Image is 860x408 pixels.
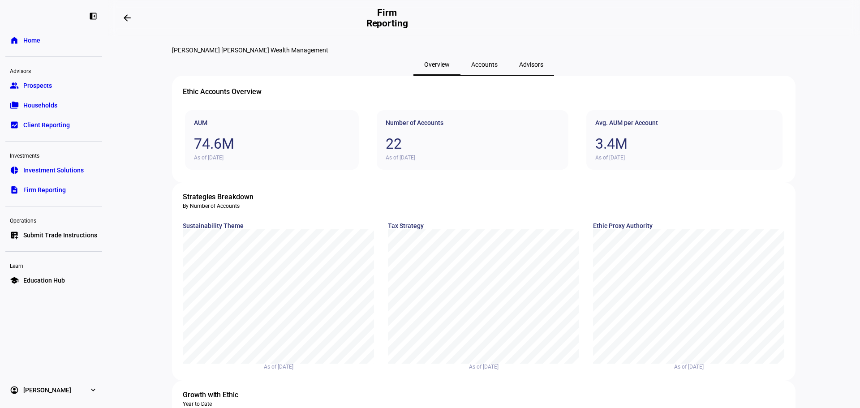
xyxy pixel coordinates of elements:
[23,36,40,45] span: Home
[183,192,785,202] div: Strategies Breakdown
[5,116,102,134] a: bid_landscapeClient Reporting
[89,12,98,21] eth-mat-symbol: left_panel_close
[388,222,580,229] ethic-insight-title: Tax Strategy
[386,119,559,126] ethic-insight-title: Number of Accounts
[194,135,350,152] div: 74.6M
[10,386,19,395] eth-mat-symbol: account_circle
[10,101,19,110] eth-mat-symbol: folder_copy
[23,120,70,129] span: Client Reporting
[10,120,19,129] eth-mat-symbol: bid_landscape
[23,185,66,194] span: Firm Reporting
[183,364,374,370] ethic-insight-as-of-date: As of [DATE]
[183,222,374,229] ethic-insight-title: Sustainability Theme
[595,119,774,126] ethic-insight-title: Avg. AUM per Account
[388,229,579,364] div: chart, 1 series
[682,349,718,355] button: Unassigned, Legend item 2 of 2
[183,400,785,408] div: Year to Date
[659,349,718,355] div: Legend
[23,231,97,240] span: Submit Trade Instructions
[5,64,102,77] div: Advisors
[5,161,102,179] a: pie_chartInvestment Solutions
[183,86,785,97] div: Ethic Accounts Overview
[501,349,536,355] button: Unassigned, Legend item 3 of 3
[519,61,543,68] span: Advisors
[235,349,322,355] div: Legend
[23,81,52,90] span: Prospects
[430,349,462,354] button: Active Tax, Legend item 1 of 3
[23,276,65,285] span: Education Hub
[5,96,102,114] a: folder_copyHouseholds
[183,390,785,400] div: Growth with Ethic
[593,222,785,229] ethic-insight-title: Ethic Proxy Authority
[659,349,675,355] button: Yes, Legend item 1 of 2
[595,155,774,161] ethic-insight-as-of-date: As of [DATE]
[595,135,774,152] div: 3.4M
[172,47,795,54] div: [PERSON_NAME] [PERSON_NAME] Wealth Management
[10,185,19,194] eth-mat-symbol: description
[183,229,374,364] div: chart, 1 series
[5,259,102,271] div: Learn
[5,214,102,226] div: Operations
[194,119,350,126] ethic-insight-title: AUM
[10,166,19,175] eth-mat-symbol: pie_chart
[23,166,84,175] span: Investment Solutions
[593,364,785,370] ethic-insight-as-of-date: As of [DATE]
[5,31,102,49] a: homeHome
[286,349,322,355] button: Unassigned, Legend item 2 of 2
[5,181,102,199] a: descriptionFirm Reporting
[10,36,19,45] eth-mat-symbol: home
[424,61,450,68] span: Overview
[235,349,279,355] button: Custom Theme, Legend item 1 of 2
[593,229,784,364] div: chart, 1 series
[194,155,350,161] ethic-insight-as-of-date: As of [DATE]
[10,231,19,240] eth-mat-symbol: list_alt_add
[10,276,19,285] eth-mat-symbol: school
[10,81,19,90] eth-mat-symbol: group
[23,386,71,395] span: [PERSON_NAME]
[5,149,102,161] div: Investments
[386,155,559,161] ethic-insight-as-of-date: As of [DATE]
[386,135,559,152] div: 22
[362,7,412,29] h2: Firm Reporting
[430,349,536,355] div: Legend
[469,349,493,355] button: No Tax, Legend item 2 of 3
[23,101,57,110] span: Households
[122,13,133,23] mat-icon: arrow_backwards
[471,61,498,68] span: Accounts
[183,202,785,210] div: By Number of Accounts
[5,77,102,94] a: groupProspects
[388,364,580,370] ethic-insight-as-of-date: As of [DATE]
[89,386,98,395] eth-mat-symbol: expand_more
